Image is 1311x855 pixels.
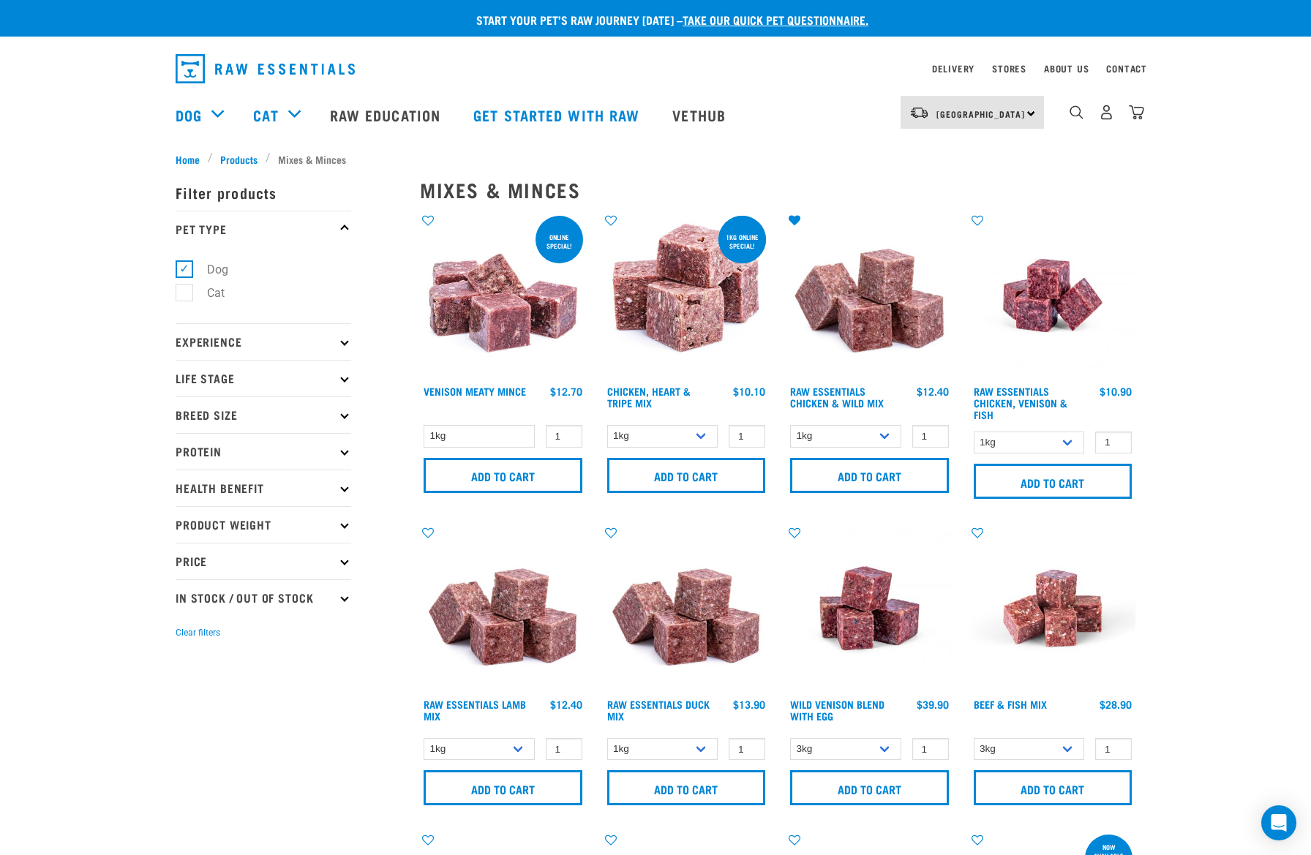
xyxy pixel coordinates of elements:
p: Experience [176,323,351,360]
p: Protein [176,433,351,470]
div: 1kg online special! [718,226,766,257]
input: 1 [912,738,949,761]
a: Beef & Fish Mix [974,701,1047,707]
img: user.png [1099,105,1114,120]
h2: Mixes & Minces [420,178,1135,201]
p: Pet Type [176,211,351,247]
div: Open Intercom Messenger [1261,805,1296,840]
a: Raw Education [315,86,459,144]
input: 1 [1095,432,1132,454]
p: Filter products [176,174,351,211]
div: $12.40 [917,385,949,397]
a: Raw Essentials Duck Mix [607,701,710,718]
input: Add to cart [974,464,1132,499]
img: ?1041 RE Lamb Mix 01 [604,525,770,691]
img: ?1041 RE Lamb Mix 01 [420,525,586,691]
img: Raw Essentials Logo [176,54,355,83]
label: Dog [184,260,234,279]
input: Add to cart [424,458,582,493]
div: $12.40 [550,698,582,710]
a: Wild Venison Blend with Egg [790,701,884,718]
div: $10.90 [1100,385,1132,397]
img: Chicken Venison mix 1655 [970,213,1136,379]
a: Cat [253,104,278,126]
div: $39.90 [917,698,949,710]
div: $13.90 [733,698,765,710]
input: 1 [546,738,582,761]
input: 1 [912,425,949,448]
input: Add to cart [607,458,766,493]
a: Venison Meaty Mince [424,388,526,393]
img: home-icon@2x.png [1129,105,1144,120]
a: Dog [176,104,202,126]
img: Pile Of Cubed Chicken Wild Meat Mix [786,213,953,379]
img: 1117 Venison Meat Mince 01 [420,213,586,379]
input: 1 [729,738,765,761]
label: Cat [184,284,230,302]
img: home-icon-1@2x.png [1070,105,1083,119]
a: take our quick pet questionnaire. [683,16,868,23]
p: Breed Size [176,396,351,433]
div: $12.70 [550,385,582,397]
img: Beef Mackerel 1 [970,525,1136,691]
div: $10.10 [733,385,765,397]
input: 1 [729,425,765,448]
a: Get started with Raw [459,86,658,144]
input: 1 [546,425,582,448]
input: Add to cart [790,770,949,805]
p: Life Stage [176,360,351,396]
a: About Us [1044,66,1089,71]
span: Home [176,151,200,167]
p: Price [176,543,351,579]
a: Chicken, Heart & Tripe Mix [607,388,691,405]
img: Venison Egg 1616 [786,525,953,691]
nav: breadcrumbs [176,151,1135,167]
a: Raw Essentials Chicken & Wild Mix [790,388,884,405]
p: Health Benefit [176,470,351,506]
span: [GEOGRAPHIC_DATA] [936,111,1025,116]
img: 1062 Chicken Heart Tripe Mix 01 [604,213,770,379]
a: Home [176,151,208,167]
a: Contact [1106,66,1147,71]
input: Add to cart [790,458,949,493]
a: Raw Essentials Chicken, Venison & Fish [974,388,1067,417]
div: $28.90 [1100,698,1132,710]
a: Products [213,151,266,167]
input: Add to cart [424,770,582,805]
input: Add to cart [974,770,1132,805]
a: Raw Essentials Lamb Mix [424,701,526,718]
input: 1 [1095,738,1132,761]
img: van-moving.png [909,106,929,119]
a: Vethub [658,86,744,144]
input: Add to cart [607,770,766,805]
nav: dropdown navigation [164,48,1147,89]
div: ONLINE SPECIAL! [536,226,583,257]
p: Product Weight [176,506,351,543]
a: Delivery [932,66,974,71]
p: In Stock / Out Of Stock [176,579,351,616]
a: Stores [992,66,1026,71]
button: Clear filters [176,626,220,639]
span: Products [220,151,258,167]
